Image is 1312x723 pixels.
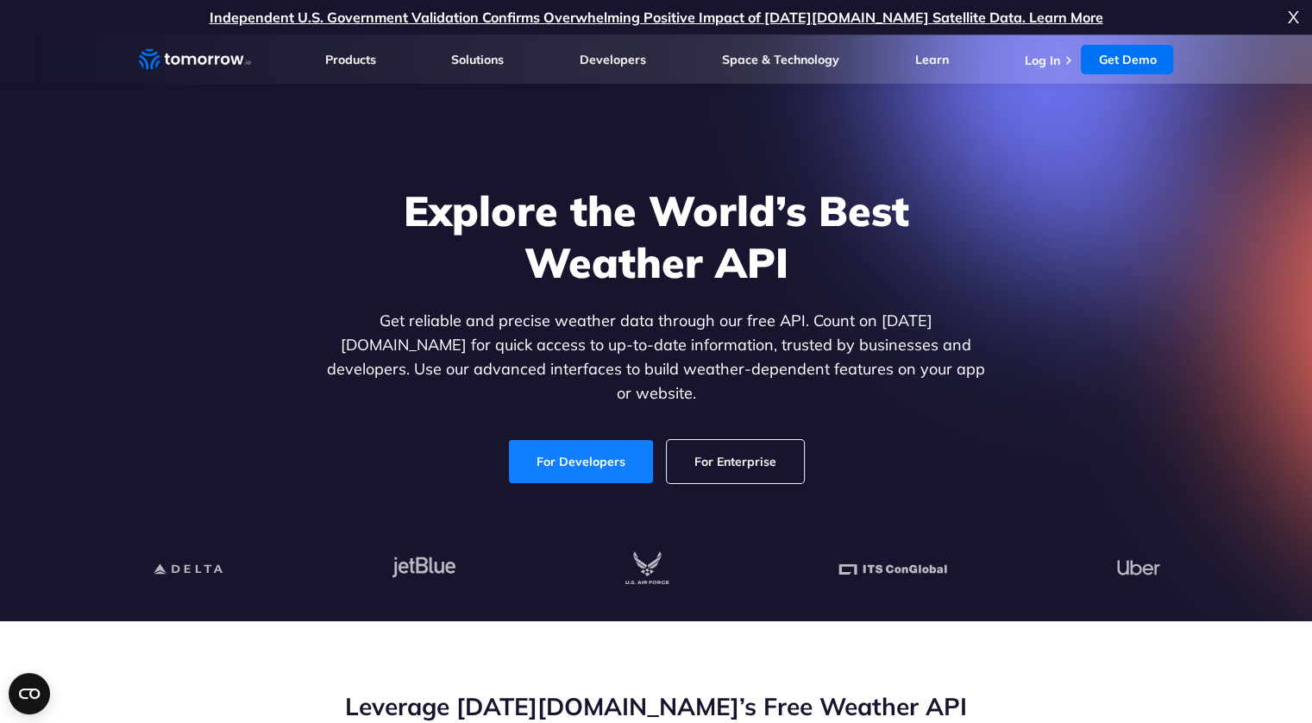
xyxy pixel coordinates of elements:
a: For Enterprise [667,440,804,483]
a: Get Demo [1081,45,1173,74]
a: Products [325,52,376,67]
a: Learn [915,52,949,67]
a: Developers [580,52,646,67]
button: Open CMP widget [9,673,50,714]
h2: Leverage [DATE][DOMAIN_NAME]’s Free Weather API [139,690,1174,723]
h1: Explore the World’s Best Weather API [323,185,989,288]
a: For Developers [509,440,653,483]
a: Home link [139,47,251,72]
a: Log In [1024,53,1059,68]
a: Independent U.S. Government Validation Confirms Overwhelming Positive Impact of [DATE][DOMAIN_NAM... [210,9,1103,26]
p: Get reliable and precise weather data through our free API. Count on [DATE][DOMAIN_NAME] for quic... [323,309,989,406]
a: Solutions [451,52,504,67]
a: Space & Technology [722,52,839,67]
